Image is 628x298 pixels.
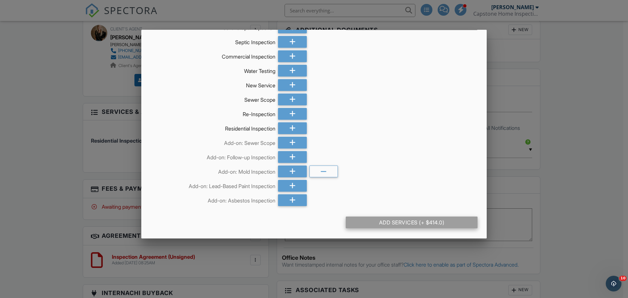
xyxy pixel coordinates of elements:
div: Commercial Inspection [150,50,275,60]
div: New Service [150,79,275,89]
div: Residential Inspection [150,122,275,132]
div: Add-on: Asbestos Inspection [150,194,275,204]
div: Re-Inspection [150,108,275,118]
div: Add Services (+ $414.0) [346,217,478,228]
div: Sewer Scope [150,94,275,103]
div: Water Testing [150,65,275,75]
span: 10 [619,276,627,281]
div: Add-on: Follow-up Inspection [150,151,275,161]
div: Add-on: Sewer Scope [150,137,275,147]
div: Add-on: Mold Inspection [150,166,275,175]
div: Add-on: Lead-Based Paint Inspection [150,180,275,190]
iframe: Intercom live chat [606,276,621,291]
div: Septic Inspection [150,36,275,46]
